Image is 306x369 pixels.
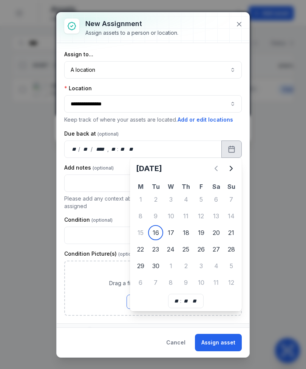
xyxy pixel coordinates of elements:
[193,258,209,273] div: Friday 3 October 2025
[110,145,117,153] div: hour,
[193,225,209,240] div: 19
[178,225,193,240] div: Thursday 18 September 2025
[193,258,209,273] div: 3
[209,192,224,207] div: 6
[209,192,224,207] div: Saturday 6 September 2025
[64,51,93,58] label: Assign to...
[148,208,163,224] div: Tuesday 9 September 2025
[193,225,209,240] div: Friday 19 September 2025
[64,195,242,210] p: Please add any context about the job / purpose of the assets being assigned
[133,161,239,291] div: September 2025
[193,182,209,191] th: F
[195,334,242,351] button: Assign asset
[193,192,209,207] div: 5
[148,182,163,191] th: Tu
[148,258,163,273] div: 30
[224,161,239,176] button: Next
[224,225,239,240] div: 21
[178,258,193,273] div: Thursday 2 October 2025
[224,192,239,207] div: Sunday 7 September 2025
[209,208,224,224] div: 13
[163,182,178,191] th: W
[224,258,239,273] div: Sunday 5 October 2025
[178,192,193,207] div: Thursday 4 September 2025
[178,182,193,191] th: Th
[224,258,239,273] div: 5
[163,275,178,290] div: 8
[178,242,193,257] div: 25
[163,225,178,240] div: 17
[133,182,239,291] table: September 2025
[117,145,119,153] div: :
[133,182,148,191] th: M
[71,145,78,153] div: day,
[209,161,224,176] button: Previous
[224,225,239,240] div: Sunday 21 September 2025
[193,242,209,257] div: Friday 26 September 2025
[163,192,178,207] div: 3
[64,85,92,92] label: Location
[224,275,239,290] div: Sunday 12 October 2025
[163,208,178,224] div: 10
[133,242,148,257] div: Monday 22 September 2025
[127,295,179,309] button: Browse Files
[193,275,209,290] div: 10
[109,279,197,287] span: Drag a file here, or click to browse.
[91,145,93,153] div: /
[64,250,139,258] label: Condition Picture(s)
[224,208,239,224] div: Sunday 14 September 2025
[209,258,224,273] div: Saturday 4 October 2025
[224,192,239,207] div: 7
[148,208,163,224] div: 9
[209,182,224,191] th: Sa
[209,242,224,257] div: 27
[148,192,163,207] div: Tuesday 2 September 2025
[209,275,224,290] div: Saturday 11 October 2025
[163,225,178,240] div: Wednesday 17 September 2025
[221,140,242,158] button: Calendar
[177,116,233,124] button: Add or edit locations
[127,145,136,153] div: am/pm,
[64,130,119,137] label: Due back at
[224,182,239,191] th: Su
[133,225,148,240] div: 15
[133,242,148,257] div: 22
[193,208,209,224] div: 12
[133,258,148,273] div: 29
[163,258,178,273] div: 1
[133,192,148,207] div: 1
[85,29,178,37] div: Assign assets to a person or location.
[163,242,178,257] div: Wednesday 24 September 2025
[148,225,163,240] div: 16
[178,242,193,257] div: Thursday 25 September 2025
[93,145,107,153] div: year,
[178,208,193,224] div: Thursday 11 September 2025
[182,297,190,305] div: minute,
[64,116,242,124] p: Keep track of where your assets are located.
[178,225,193,240] div: 18
[78,145,81,153] div: /
[64,327,94,336] span: Assets
[173,297,181,305] div: hour,
[190,297,199,305] div: am/pm,
[148,192,163,207] div: 2
[64,164,114,171] label: Add notes
[224,208,239,224] div: 14
[209,225,224,240] div: Saturday 20 September 2025
[178,275,193,290] div: 9
[64,216,113,224] label: Condition
[193,192,209,207] div: Friday 5 September 2025
[224,242,239,257] div: Sunday 28 September 2025
[209,258,224,273] div: 4
[148,275,163,290] div: Tuesday 7 October 2025
[163,208,178,224] div: Wednesday 10 September 2025
[178,192,193,207] div: 4
[148,275,163,290] div: 7
[209,225,224,240] div: 20
[133,275,148,290] div: 6
[178,275,193,290] div: Thursday 9 October 2025
[209,242,224,257] div: Saturday 27 September 2025
[148,242,163,257] div: Tuesday 23 September 2025
[163,242,178,257] div: 24
[209,275,224,290] div: 11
